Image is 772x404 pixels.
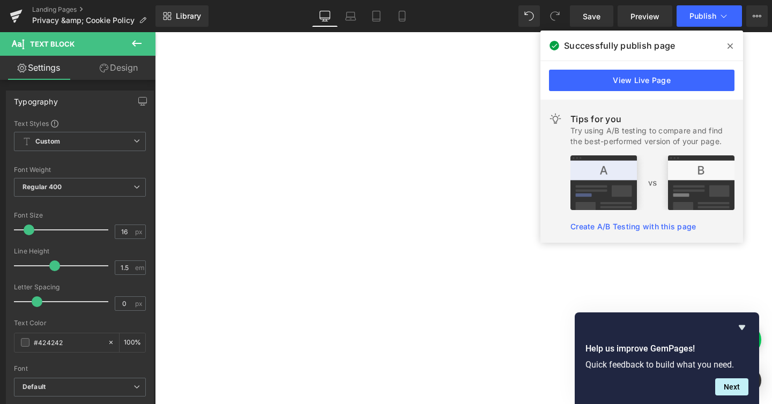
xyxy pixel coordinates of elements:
a: Landing Pages [32,5,155,14]
a: Create A/B Testing with this page [570,222,696,231]
div: Text Styles [14,119,146,128]
b: Regular 400 [23,183,62,191]
div: Font [14,365,146,372]
span: em [135,264,144,271]
input: Color [34,336,102,348]
p: Quick feedback to build what you need. [585,360,748,370]
button: Redo [544,5,566,27]
span: Library [176,11,201,21]
i: Default [23,383,46,392]
button: Undo [518,5,540,27]
h2: Help us improve GemPages! [585,342,748,355]
a: Design [80,56,158,80]
span: Privacy &amp; Cookie Policy [32,16,135,25]
img: tip.png [570,155,734,210]
button: Publish [677,5,742,27]
div: Line Height [14,248,146,255]
a: Desktop [312,5,338,27]
div: Try using A/B testing to compare and find the best-performed version of your page. [570,125,734,147]
img: light.svg [549,113,562,125]
div: % [120,333,145,352]
a: Preview [618,5,672,27]
a: New Library [155,5,209,27]
span: Save [583,11,600,22]
div: Font Weight [14,166,146,174]
div: Typography [14,91,58,106]
span: px [135,228,144,235]
div: Text Color [14,319,146,327]
a: Laptop [338,5,363,27]
span: Successfully publish page [564,39,675,52]
div: Help us improve GemPages! [585,321,748,395]
span: Preview [630,11,659,22]
span: Text Block [30,40,75,48]
button: Next question [715,378,748,395]
button: More [746,5,768,27]
div: Tips for you [570,113,734,125]
a: View Live Page [549,70,734,91]
a: Tablet [363,5,389,27]
span: px [135,300,144,307]
a: Mobile [389,5,415,27]
div: Font Size [14,212,146,219]
b: Custom [35,137,60,146]
div: Letter Spacing [14,283,146,291]
span: Publish [689,12,716,20]
button: Hide survey [736,321,748,334]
